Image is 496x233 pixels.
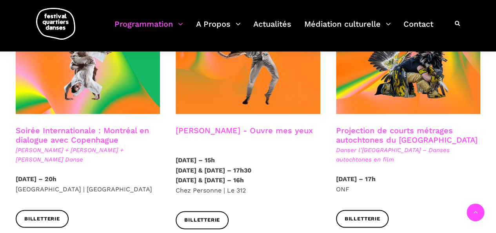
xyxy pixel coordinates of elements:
[196,17,241,40] a: A Propos
[304,17,391,40] a: Médiation culturelle
[176,155,320,195] p: Chez Personne | Le 312
[176,126,312,145] h3: [PERSON_NAME] - Ouvre mes yeux
[24,215,60,223] span: Billetterie
[16,175,56,183] strong: [DATE] – 20h
[336,210,389,227] a: Billetterie
[253,17,291,40] a: Actualités
[336,174,480,194] p: ONF
[184,216,220,224] span: Billetterie
[16,210,69,227] a: Billetterie
[176,156,215,164] strong: [DATE] – 15h
[114,17,183,40] a: Programmation
[336,145,480,164] span: Danser l’[GEOGRAPHIC_DATA] – Danses autochtones en film
[16,126,149,145] a: Soirée Internationale : Montréal en dialogue avec Copenhague
[16,174,160,194] p: [GEOGRAPHIC_DATA] | [GEOGRAPHIC_DATA]
[176,211,229,229] a: Billetterie
[336,126,480,145] h3: Projection de courts métrages autochtones du [GEOGRAPHIC_DATA]
[336,175,376,183] strong: [DATE] – 17h
[403,17,433,40] a: Contact
[16,145,160,164] span: [PERSON_NAME] + [PERSON_NAME] + [PERSON_NAME] Danse
[36,8,75,40] img: logo-fqd-med
[176,167,251,184] strong: [DATE] & [DATE] – 17h30 [DATE] & [DATE] – 16h
[345,215,380,223] span: Billetterie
